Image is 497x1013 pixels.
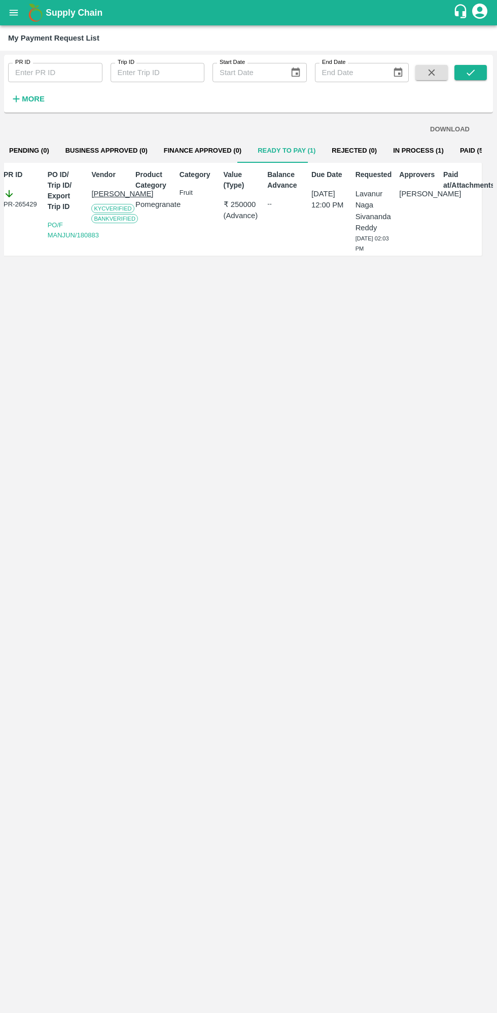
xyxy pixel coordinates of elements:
[311,169,347,180] p: Due Date
[322,58,345,66] label: End Date
[224,210,260,221] p: ( Advance )
[220,58,245,66] label: Start Date
[324,138,385,163] button: Rejected (0)
[356,169,392,180] p: Requested
[356,235,389,252] span: [DATE] 02:03 PM
[388,63,408,82] button: Choose date
[453,4,471,22] div: customer-support
[8,63,102,82] input: Enter PR ID
[8,90,47,108] button: More
[48,221,99,239] a: PO/F MANJUN/180883
[46,8,102,18] b: Supply Chain
[46,6,453,20] a: Supply Chain
[91,169,127,180] p: Vendor
[286,63,305,82] button: Choose date
[91,214,138,223] span: Bank Verified
[4,188,40,209] div: PR-265429
[25,3,46,23] img: logo
[118,58,134,66] label: Trip ID
[1,138,57,163] button: Pending (0)
[4,169,40,180] p: PR ID
[2,1,25,24] button: open drawer
[57,138,156,163] button: Business Approved (0)
[399,169,435,180] p: Approvers
[443,169,479,191] p: Paid at/Attachments
[48,169,84,212] p: PO ID/ Trip ID/ Export Trip ID
[267,169,303,191] p: Balance Advance
[91,188,127,199] p: [PERSON_NAME]
[180,169,216,180] p: Category
[224,199,260,210] p: ₹ 250000
[91,204,134,213] span: KYC Verified
[250,138,324,163] button: Ready To Pay (1)
[426,121,474,138] button: DOWNLOAD
[311,188,347,211] p: [DATE] 12:00 PM
[267,199,303,209] div: --
[224,169,260,191] p: Value (Type)
[156,138,250,163] button: Finance Approved (0)
[111,63,205,82] input: Enter Trip ID
[356,188,392,233] p: Lavanur Naga Sivananda Reddy
[135,199,171,210] p: Pomegranate
[8,31,99,45] div: My Payment Request List
[180,188,216,198] p: Fruit
[471,2,489,23] div: account of current user
[15,58,30,66] label: PR ID
[399,188,435,199] p: [PERSON_NAME]
[212,63,282,82] input: Start Date
[385,138,452,163] button: In Process (1)
[135,169,171,191] p: Product Category
[315,63,384,82] input: End Date
[22,95,45,103] strong: More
